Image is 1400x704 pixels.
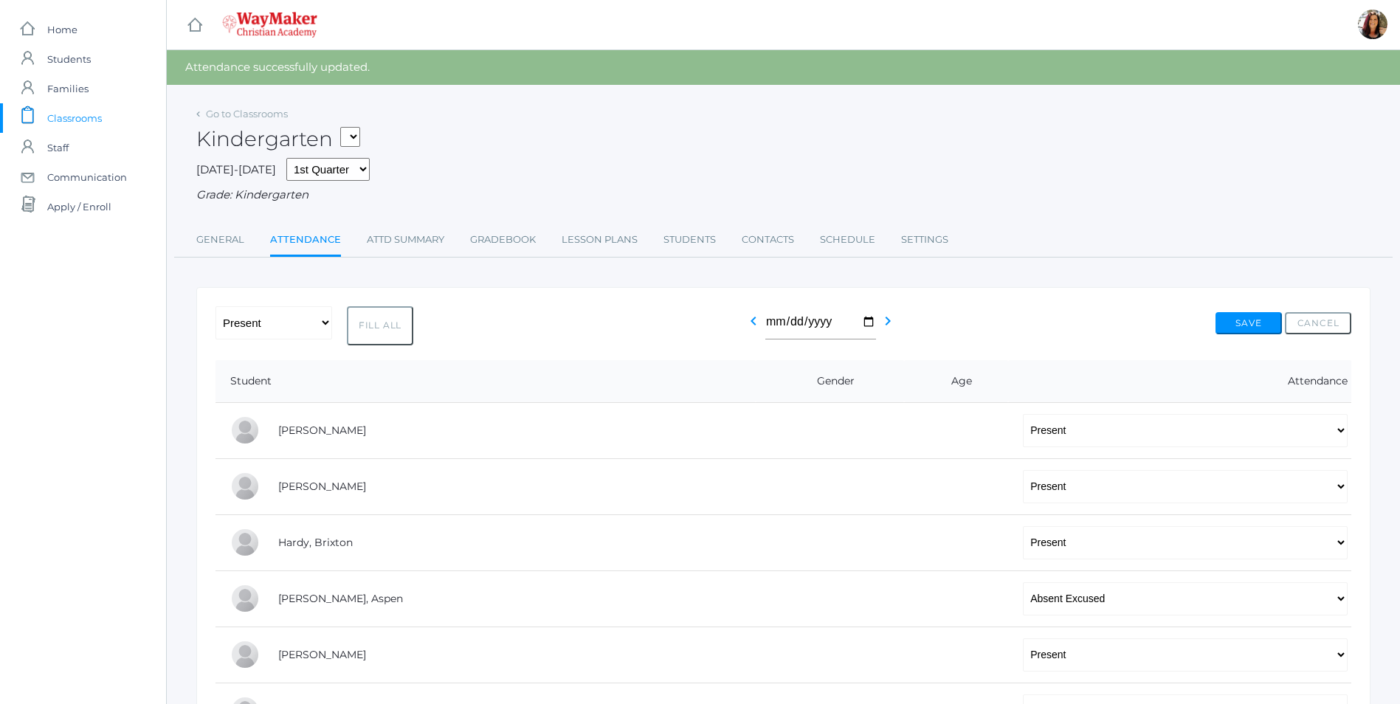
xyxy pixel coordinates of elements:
a: Contacts [742,225,794,255]
a: chevron_right [879,319,897,333]
span: Staff [47,133,69,162]
div: Gina Pecor [1358,10,1387,39]
a: Hardy, Brixton [278,536,353,549]
div: Brixton Hardy [230,528,260,557]
a: Settings [901,225,948,255]
i: chevron_right [879,312,897,330]
div: Attendance successfully updated. [167,50,1400,85]
span: Families [47,74,89,103]
th: Gender [756,360,905,403]
span: Home [47,15,77,44]
i: chevron_left [745,312,762,330]
th: Age [904,360,1008,403]
div: Aspen Hemingway [230,584,260,613]
span: Apply / Enroll [47,192,111,221]
h2: Kindergarten [196,128,360,151]
a: Lesson Plans [562,225,638,255]
span: Communication [47,162,127,192]
a: chevron_left [745,319,762,333]
a: [PERSON_NAME], Aspen [278,592,403,605]
th: Attendance [1008,360,1351,403]
th: Student [215,360,756,403]
span: Classrooms [47,103,102,133]
div: Nolan Gagen [230,472,260,501]
a: Gradebook [470,225,536,255]
a: Schedule [820,225,875,255]
img: waymaker-logo-stack-white-1602f2b1af18da31a5905e9982d058868370996dac5278e84edea6dabf9a3315.png [222,12,317,38]
span: Students [47,44,91,74]
a: Students [663,225,716,255]
button: Save [1215,312,1282,334]
button: Fill All [347,306,413,345]
a: Attendance [270,225,341,257]
div: Grade: Kindergarten [196,187,1370,204]
span: [DATE]-[DATE] [196,162,276,176]
a: Go to Classrooms [206,108,288,120]
a: Attd Summary [367,225,444,255]
div: Nico Hurley [230,640,260,669]
a: General [196,225,244,255]
a: [PERSON_NAME] [278,648,366,661]
a: [PERSON_NAME] [278,480,366,493]
button: Cancel [1285,312,1351,334]
a: [PERSON_NAME] [278,424,366,437]
div: Abigail Backstrom [230,415,260,445]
